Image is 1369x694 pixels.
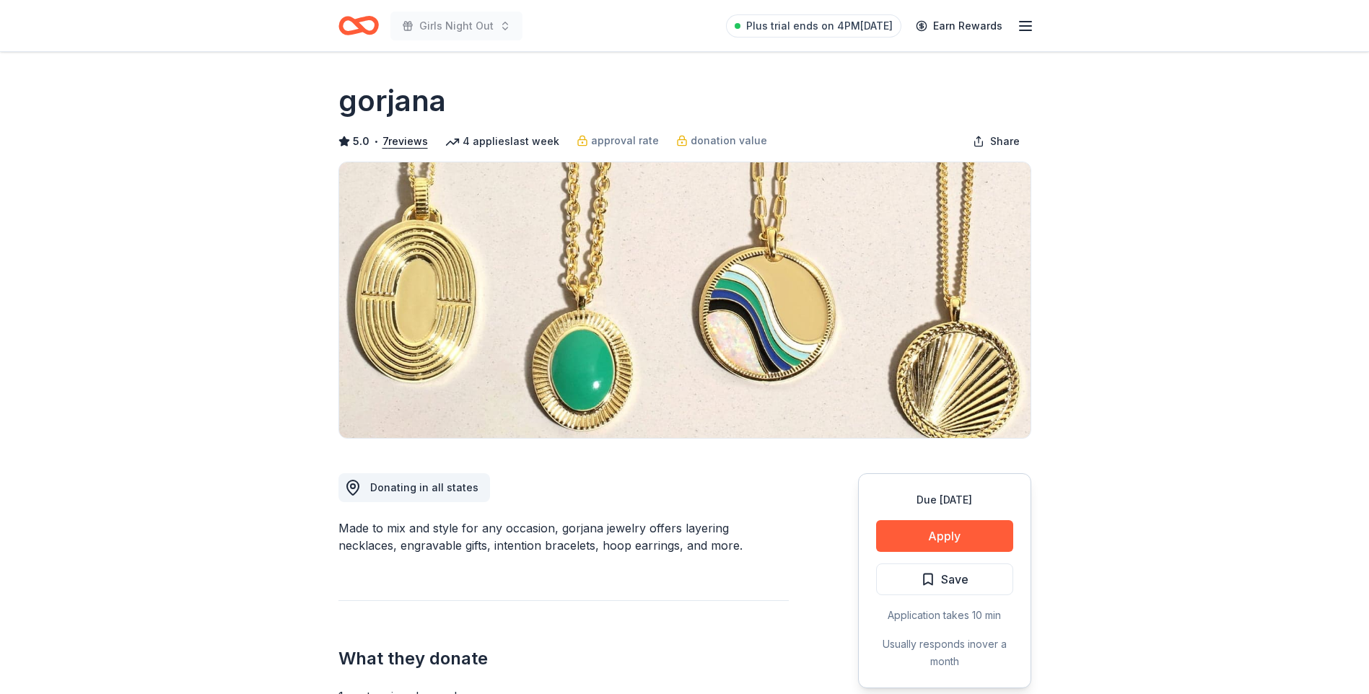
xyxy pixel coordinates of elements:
h2: What they donate [338,647,789,670]
div: Due [DATE] [876,491,1013,509]
span: 5.0 [353,133,369,150]
a: Plus trial ends on 4PM[DATE] [726,14,901,38]
button: Apply [876,520,1013,552]
span: Girls Night Out [419,17,494,35]
button: Girls Night Out [390,12,522,40]
div: 4 applies last week [445,133,559,150]
div: Application takes 10 min [876,607,1013,624]
a: approval rate [577,132,659,149]
div: Usually responds in over a month [876,636,1013,670]
button: 7reviews [382,133,428,150]
h1: gorjana [338,81,446,121]
div: Made to mix and style for any occasion, gorjana jewelry offers layering necklaces, engravable gif... [338,519,789,554]
a: Home [338,9,379,43]
a: Earn Rewards [907,13,1011,39]
a: donation value [676,132,767,149]
span: donation value [691,132,767,149]
span: Plus trial ends on 4PM[DATE] [746,17,893,35]
span: • [373,136,378,147]
span: Save [941,570,968,589]
span: approval rate [591,132,659,149]
button: Share [961,127,1031,156]
button: Save [876,563,1013,595]
span: Donating in all states [370,481,478,493]
img: Image for gorjana [339,162,1031,438]
span: Share [990,133,1020,150]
